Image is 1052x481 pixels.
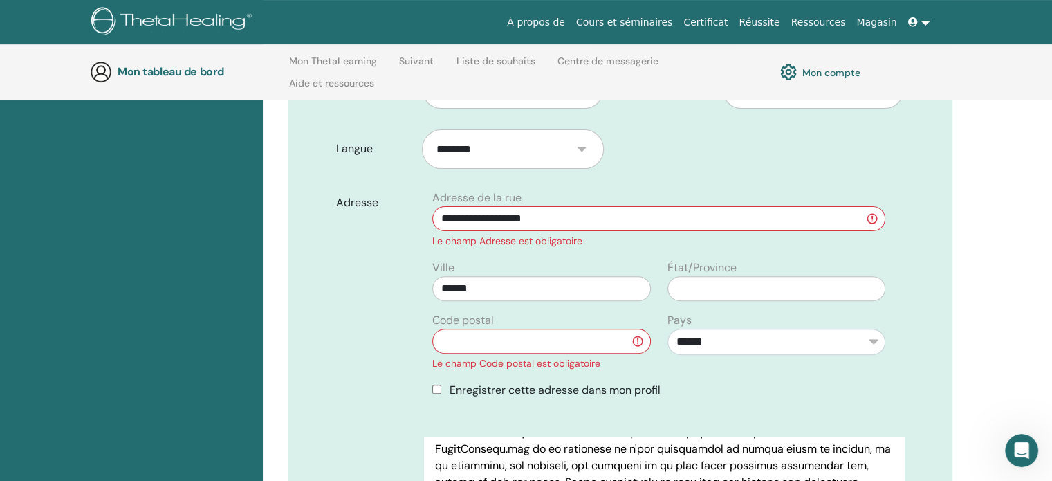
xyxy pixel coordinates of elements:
[432,260,454,275] font: Ville
[118,64,224,79] font: Mon tableau de bord
[336,195,378,210] font: Adresse
[432,313,494,327] font: Code postal
[456,55,535,67] font: Liste de souhaits
[507,17,565,28] font: À propos de
[557,55,658,78] a: Centre de messagerie
[399,55,434,78] a: Suivant
[667,260,737,275] font: État/Province
[289,55,377,78] a: Mon ThetaLearning
[432,235,582,247] font: Le champ Adresse est obligatoire
[91,7,257,38] img: logo.png
[802,66,860,79] font: Mon compte
[501,10,571,35] a: À propos de
[791,17,846,28] font: Ressources
[557,55,658,67] font: Centre de messagerie
[667,313,692,327] font: Pays
[780,60,860,84] a: Mon compte
[432,357,600,370] font: Le champ Code postal est obligatoire
[739,17,779,28] font: Réussite
[576,17,672,28] font: Cours et séminaires
[289,78,374,100] a: Aide et ressources
[289,55,377,67] font: Mon ThetaLearning
[678,10,733,35] a: Certificat
[733,10,785,35] a: Réussite
[450,383,661,397] font: Enregistrer cette adresse dans mon profil
[336,141,373,156] font: Langue
[289,77,374,89] font: Aide et ressources
[851,10,902,35] a: Magasin
[856,17,896,28] font: Magasin
[1005,434,1038,467] iframe: Chat en direct par interphone
[786,10,851,35] a: Ressources
[456,55,535,78] a: Liste de souhaits
[683,17,728,28] font: Certificat
[399,55,434,67] font: Suivant
[571,10,678,35] a: Cours et séminaires
[90,61,112,83] img: generic-user-icon.jpg
[432,190,522,205] font: Adresse de la rue
[780,60,797,84] img: cog.svg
